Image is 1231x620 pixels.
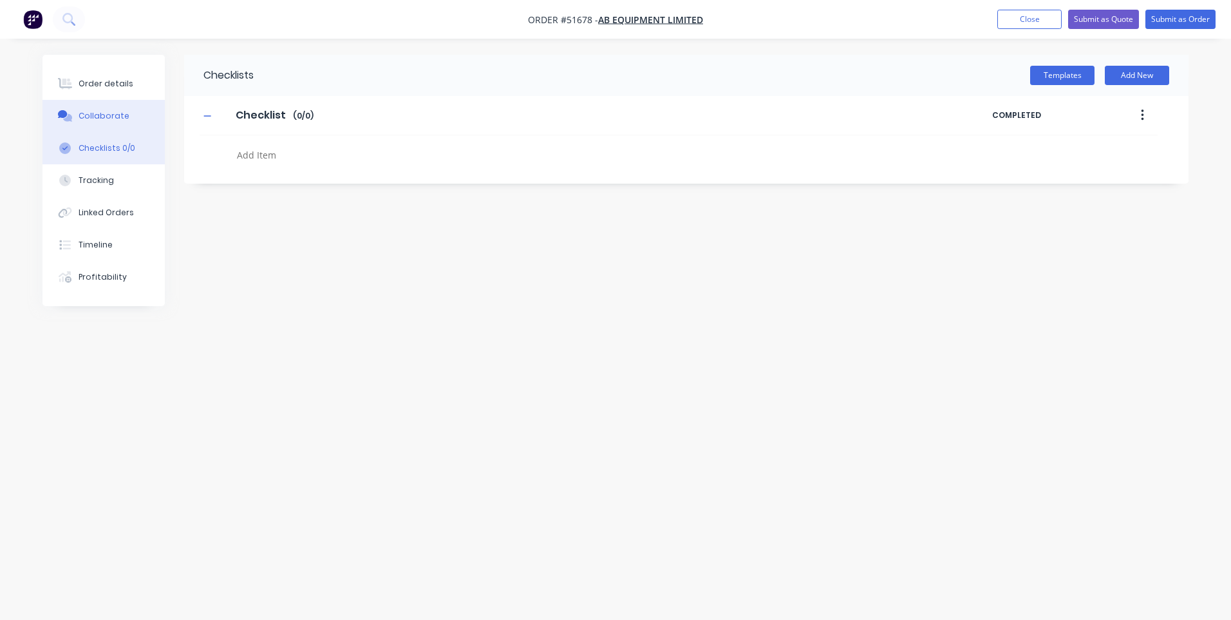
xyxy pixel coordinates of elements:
button: Linked Orders [42,197,165,229]
button: Checklists 0/0 [42,132,165,164]
input: Enter Checklist name [228,106,293,125]
div: Profitability [79,271,127,283]
div: Checklists 0/0 [79,142,135,154]
span: COMPLETED [992,110,1102,121]
div: Linked Orders [79,207,134,218]
img: Factory [23,10,42,29]
a: AB EQUIPMENT LIMITED [598,14,703,26]
button: Timeline [42,229,165,261]
button: Templates [1030,66,1095,85]
span: ( 0 / 0 ) [293,110,314,122]
button: Tracking [42,164,165,197]
button: Profitability [42,261,165,293]
button: Add New [1105,66,1169,85]
button: Close [997,10,1062,29]
div: Checklists [184,55,254,96]
span: Order #51678 - [528,14,598,26]
div: Order details [79,78,133,90]
div: Collaborate [79,110,129,122]
button: Collaborate [42,100,165,132]
div: Timeline [79,239,113,251]
button: Order details [42,68,165,100]
button: Submit as Quote [1068,10,1139,29]
div: Tracking [79,175,114,186]
button: Submit as Order [1145,10,1216,29]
